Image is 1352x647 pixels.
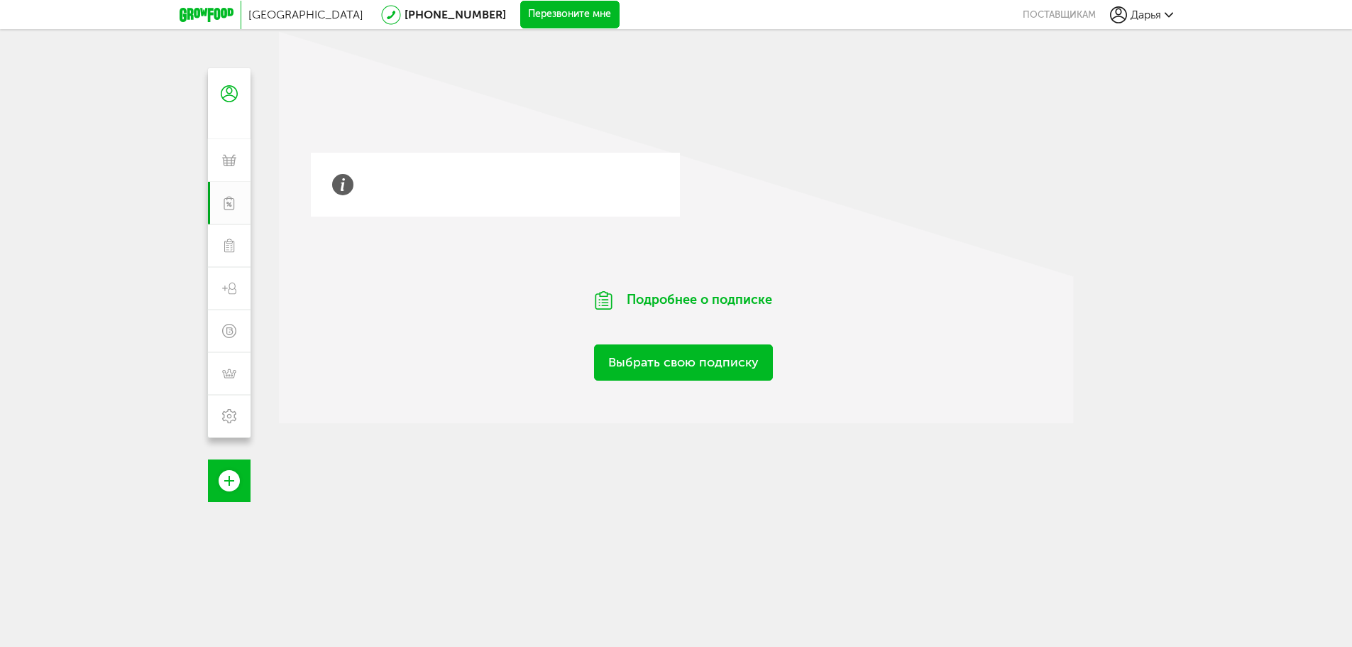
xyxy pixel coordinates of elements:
button: Перезвоните мне [520,1,620,29]
div: Подробнее о подписке [556,273,811,327]
a: Выбрать свою подписку [594,344,773,381]
img: info-grey.b4c3b60.svg [332,174,353,195]
span: Дарья [1131,8,1161,21]
a: [PHONE_NUMBER] [405,8,506,21]
span: [GEOGRAPHIC_DATA] [248,8,363,21]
